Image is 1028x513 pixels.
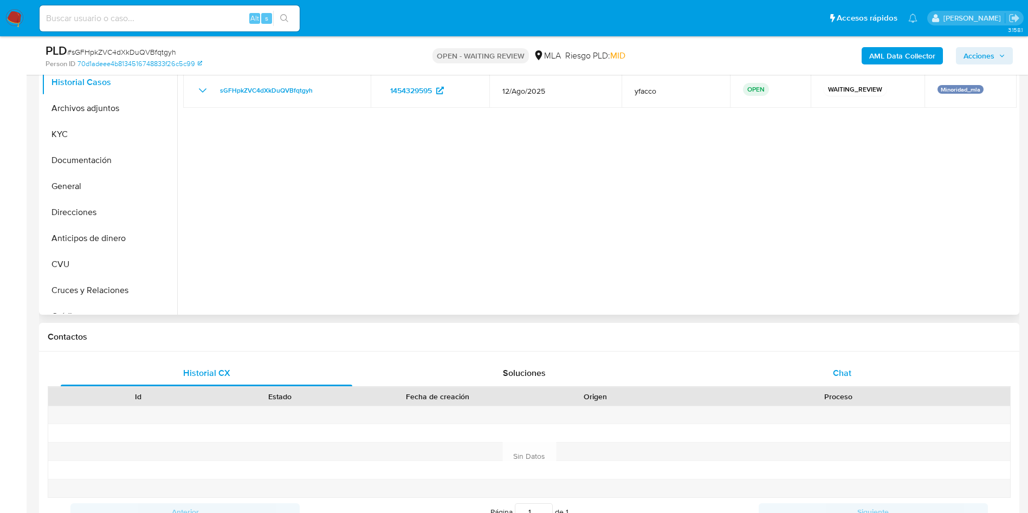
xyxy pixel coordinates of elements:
[42,303,177,329] button: Créditos
[532,391,659,402] div: Origen
[40,11,300,25] input: Buscar usuario o caso...
[46,59,75,69] b: Person ID
[432,48,529,63] p: OPEN - WAITING REVIEW
[42,69,177,95] button: Historial Casos
[862,47,943,64] button: AML Data Collector
[869,47,935,64] b: AML Data Collector
[833,367,851,379] span: Chat
[42,199,177,225] button: Direcciones
[75,391,202,402] div: Id
[42,251,177,277] button: CVU
[48,332,1011,342] h1: Contactos
[46,42,67,59] b: PLD
[503,367,546,379] span: Soluciones
[42,121,177,147] button: KYC
[217,391,344,402] div: Estado
[943,13,1005,23] p: yesica.facco@mercadolibre.com
[674,391,1003,402] div: Proceso
[359,391,517,402] div: Fecha de creación
[533,50,561,62] div: MLA
[265,13,268,23] span: s
[1008,12,1020,24] a: Salir
[77,59,202,69] a: 70d1adeee4b8134516748833f26c5c99
[42,147,177,173] button: Documentación
[956,47,1013,64] button: Acciones
[42,173,177,199] button: General
[183,367,230,379] span: Historial CX
[42,95,177,121] button: Archivos adjuntos
[565,50,625,62] span: Riesgo PLD:
[42,225,177,251] button: Anticipos de dinero
[964,47,994,64] span: Acciones
[837,12,897,24] span: Accesos rápidos
[42,277,177,303] button: Cruces y Relaciones
[250,13,259,23] span: Alt
[908,14,917,23] a: Notificaciones
[67,47,176,57] span: # sGFHpkZVC4dXkDuQVBfqtgyh
[610,49,625,62] span: MID
[1008,25,1023,34] span: 3.158.1
[273,11,295,26] button: search-icon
